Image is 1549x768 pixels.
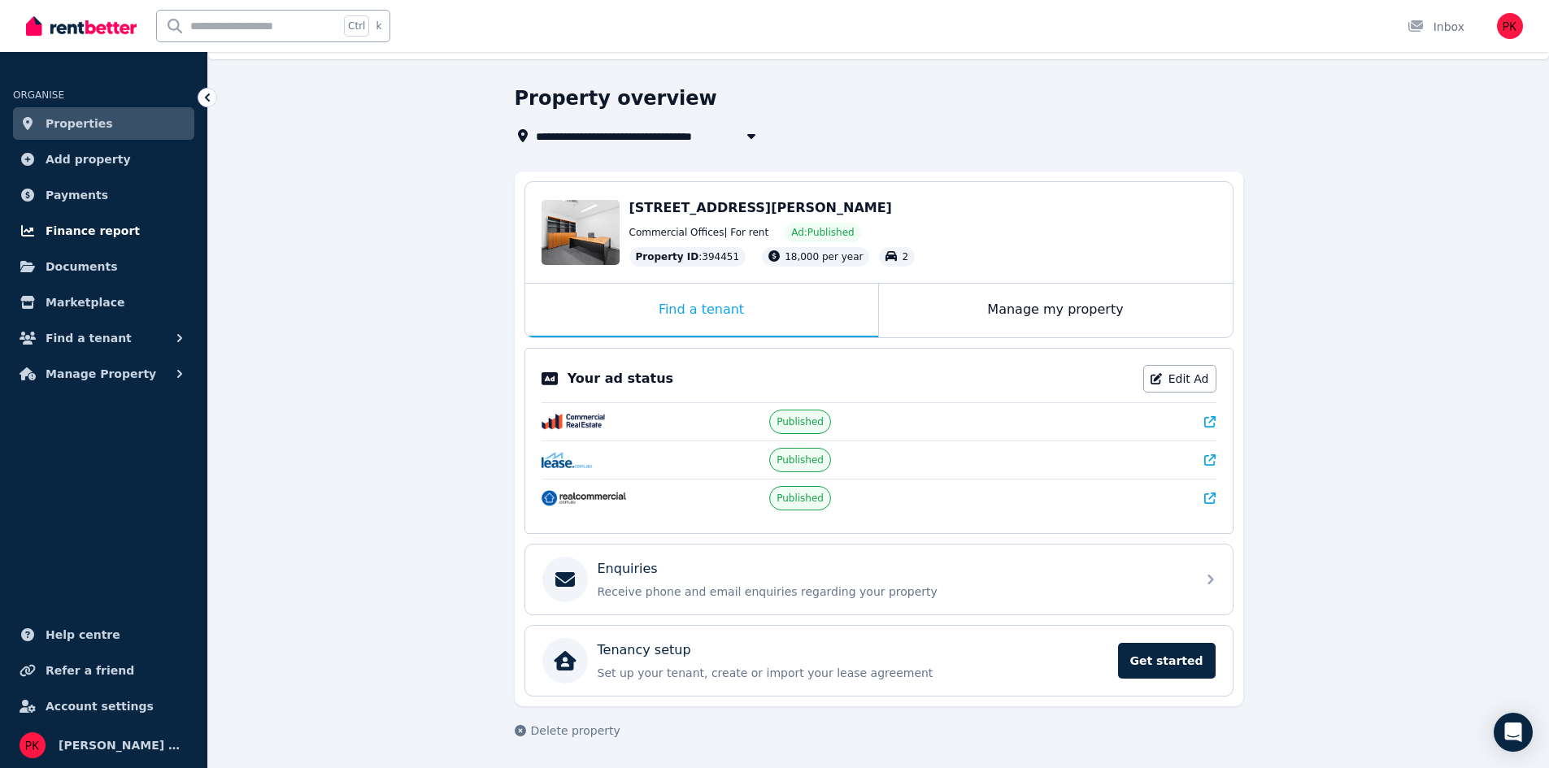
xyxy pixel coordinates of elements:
span: [STREET_ADDRESS][PERSON_NAME] [629,200,892,215]
div: Manage my property [879,284,1233,337]
div: : 394451 [629,247,746,267]
a: Tenancy setupSet up your tenant, create or import your lease agreementGet started [525,626,1233,696]
div: Open Intercom Messenger [1494,713,1533,752]
span: Finance report [46,221,140,241]
span: Property ID [636,250,699,263]
span: Refer a friend [46,661,134,680]
span: Account settings [46,696,154,716]
span: Delete property [531,722,620,739]
p: Tenancy setup [598,640,691,660]
a: Marketplace [13,286,194,319]
p: Your ad status [568,369,673,388]
a: Edit Ad [1143,365,1216,393]
span: Payments [46,185,108,205]
img: CommercialRealEstate.com.au [542,414,606,430]
span: Help centre [46,625,120,644]
img: RealCommercial.com.au [542,490,626,506]
a: Documents [13,250,194,283]
span: 18,000 per year [785,251,863,263]
span: Manage Property [46,364,156,384]
span: Published [777,415,824,428]
span: Published [777,453,824,466]
button: Manage Property [13,358,194,390]
span: Commercial Offices | For rent [629,226,769,239]
p: Set up your tenant, create or import your lease agreement [598,665,1108,681]
span: k [376,20,381,33]
a: EnquiriesReceive phone and email enquiries regarding your property [525,545,1233,614]
span: Ad: Published [791,226,854,239]
h1: Property overview [515,85,717,111]
button: Delete property [515,722,620,739]
a: Refer a friend [13,654,194,687]
img: Lease.com.au [542,452,593,468]
span: Get started [1118,643,1216,679]
a: Finance report [13,215,194,247]
a: Account settings [13,690,194,722]
span: [PERSON_NAME] Kurukularane [59,735,188,755]
div: Find a tenant [525,284,878,337]
p: Enquiries [598,559,658,579]
span: 2 [902,251,908,263]
a: Help centre [13,618,194,651]
a: Add property [13,143,194,176]
a: Properties [13,107,194,140]
a: Payments [13,179,194,211]
span: ORGANISE [13,89,64,101]
p: Receive phone and email enquiries regarding your property [598,584,1186,600]
img: RentBetter [26,14,137,38]
span: Published [777,492,824,505]
img: Prasanna Kurukularane [20,732,46,758]
span: Properties [46,114,113,133]
button: Find a tenant [13,322,194,354]
span: Marketplace [46,293,124,312]
span: Add property [46,150,131,169]
img: Prasanna Kurukularane [1497,13,1523,39]
span: Documents [46,257,118,276]
div: Inbox [1408,19,1464,35]
span: Ctrl [344,15,369,37]
span: Find a tenant [46,328,132,348]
